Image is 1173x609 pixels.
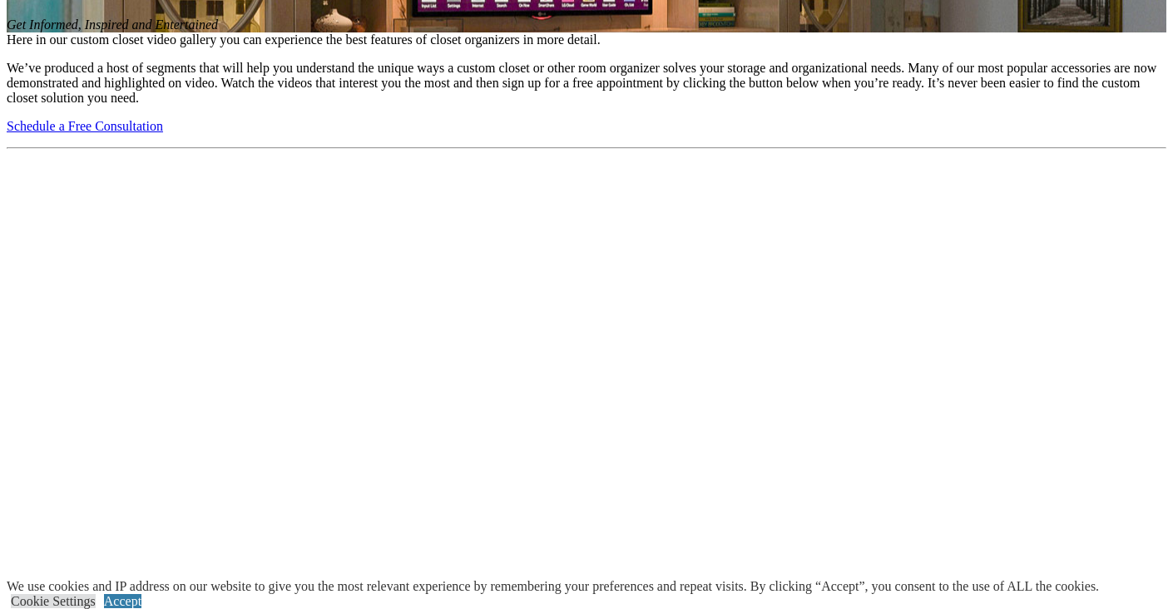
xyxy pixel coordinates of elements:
[11,594,96,608] a: Cookie Settings
[7,119,163,133] a: Schedule a Free Consultation
[7,17,218,32] em: Get Informed, Inspired and Entertained
[7,579,1099,594] div: We use cookies and IP address on our website to give you the most relevant experience by remember...
[104,594,141,608] a: Accept
[7,61,1166,106] p: We’ve produced a host of segments that will help you understand the unique ways a custom closet o...
[7,32,601,47] span: Here in our custom closet video gallery you can experience the best features of closet organizers...
[7,156,316,329] iframe: Client Stories: Liz Mitchell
